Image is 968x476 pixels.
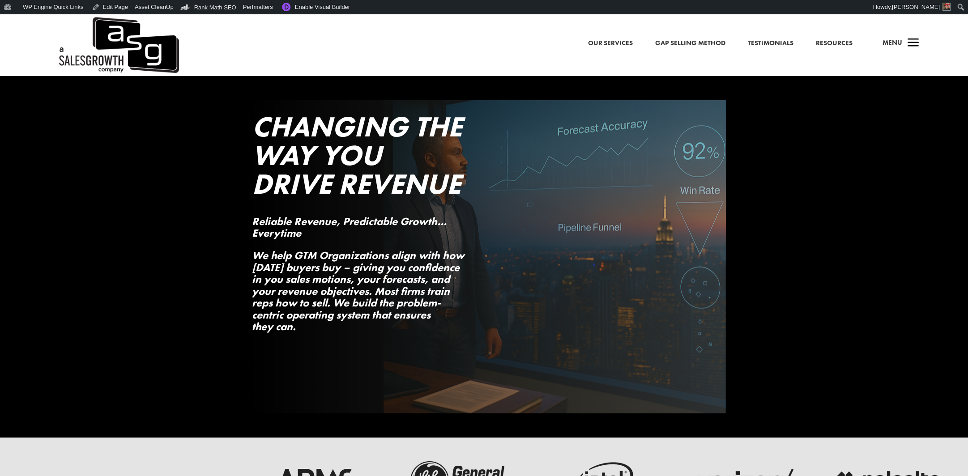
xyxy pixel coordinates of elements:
[816,38,853,49] a: Resources
[892,4,940,10] span: [PERSON_NAME]
[57,14,179,76] a: A Sales Growth Company Logo
[748,38,793,49] a: Testimonials
[252,250,471,332] p: We help GTM Organizations align with how [DATE] buyers buy – giving you confidence in you sales m...
[588,38,633,49] a: Our Services
[655,38,725,49] a: Gap Selling Method
[904,34,922,52] span: a
[252,112,471,203] h2: Changing the Way You Drive Revenue
[883,38,902,47] span: Menu
[194,4,236,11] span: Rank Math SEO
[252,216,471,250] p: Reliable Revenue, Predictable Growth…Everytime
[57,14,179,76] img: ASG Co. Logo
